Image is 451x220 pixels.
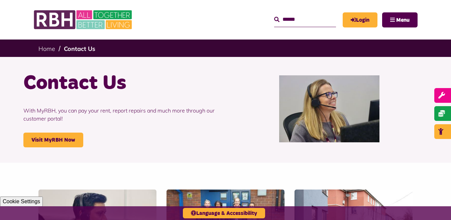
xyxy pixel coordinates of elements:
[343,12,377,27] a: MyRBH
[23,133,83,147] a: Visit MyRBH Now
[23,70,221,96] h1: Contact Us
[64,45,95,53] a: Contact Us
[23,96,221,133] p: With MyRBH, you can pay your rent, report repairs and much more through our customer portal!
[382,12,418,27] button: Navigation
[396,17,410,23] span: Menu
[183,208,265,218] button: Language & Accessibility
[38,45,55,53] a: Home
[33,7,134,33] img: RBH
[279,75,379,142] img: Contact Centre February 2024 (1)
